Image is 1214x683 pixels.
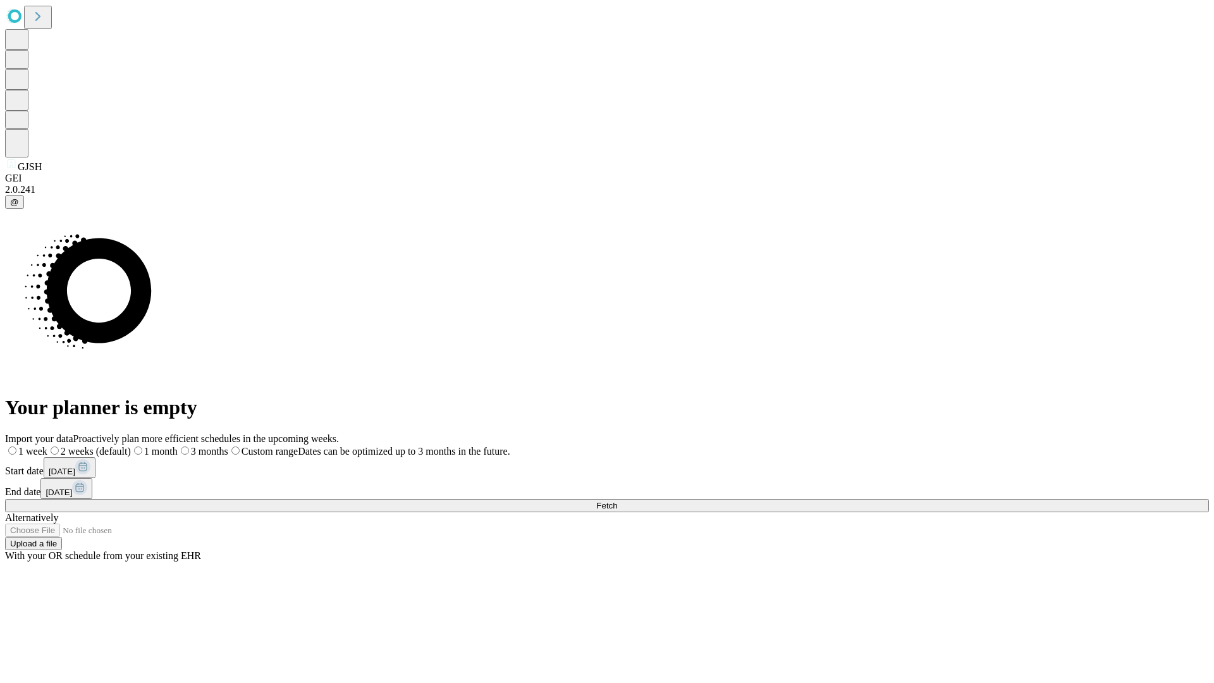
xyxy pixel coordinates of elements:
div: Start date [5,457,1209,478]
span: Import your data [5,433,73,444]
span: With your OR schedule from your existing EHR [5,550,201,561]
input: 1 week [8,446,16,455]
span: Fetch [596,501,617,510]
span: GJSH [18,161,42,172]
input: 1 month [134,446,142,455]
button: @ [5,195,24,209]
span: 1 week [18,446,47,457]
span: 2 weeks (default) [61,446,131,457]
span: [DATE] [46,488,72,497]
h1: Your planner is empty [5,396,1209,419]
div: End date [5,478,1209,499]
span: 3 months [191,446,228,457]
button: [DATE] [44,457,95,478]
span: Alternatively [5,512,58,523]
span: @ [10,197,19,207]
input: Custom rangeDates can be optimized up to 3 months in the future. [231,446,240,455]
input: 2 weeks (default) [51,446,59,455]
span: Dates can be optimized up to 3 months in the future. [298,446,510,457]
button: Fetch [5,499,1209,512]
span: 1 month [144,446,178,457]
button: [DATE] [40,478,92,499]
span: Custom range [242,446,298,457]
div: 2.0.241 [5,184,1209,195]
input: 3 months [181,446,189,455]
span: [DATE] [49,467,75,476]
span: Proactively plan more efficient schedules in the upcoming weeks. [73,433,339,444]
div: GEI [5,173,1209,184]
button: Upload a file [5,537,62,550]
